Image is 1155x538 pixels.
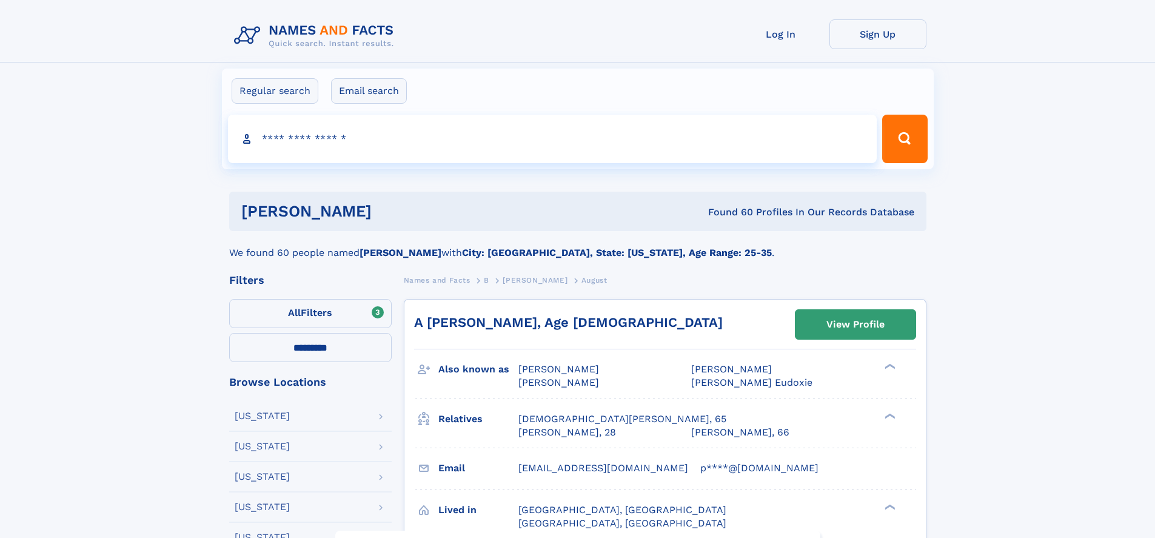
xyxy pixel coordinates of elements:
[360,247,441,258] b: [PERSON_NAME]
[882,363,896,371] div: ❯
[288,307,301,318] span: All
[518,412,726,426] a: [DEMOGRAPHIC_DATA][PERSON_NAME], 65
[404,272,470,287] a: Names and Facts
[484,272,489,287] a: B
[414,315,723,330] a: A [PERSON_NAME], Age [DEMOGRAPHIC_DATA]
[438,458,518,479] h3: Email
[331,78,407,104] label: Email search
[229,275,392,286] div: Filters
[229,231,926,260] div: We found 60 people named with .
[829,19,926,49] a: Sign Up
[518,377,599,388] span: [PERSON_NAME]
[581,276,608,284] span: August
[518,517,726,529] span: [GEOGRAPHIC_DATA], [GEOGRAPHIC_DATA]
[826,311,885,338] div: View Profile
[228,115,877,163] input: search input
[241,204,540,219] h1: [PERSON_NAME]
[540,206,914,219] div: Found 60 Profiles In Our Records Database
[691,426,789,439] a: [PERSON_NAME], 66
[518,363,599,375] span: [PERSON_NAME]
[518,462,688,474] span: [EMAIL_ADDRESS][DOMAIN_NAME]
[438,359,518,380] h3: Also known as
[235,472,290,482] div: [US_STATE]
[484,276,489,284] span: B
[732,19,829,49] a: Log In
[518,426,616,439] a: [PERSON_NAME], 28
[518,504,726,516] span: [GEOGRAPHIC_DATA], [GEOGRAPHIC_DATA]
[232,78,318,104] label: Regular search
[795,310,916,339] a: View Profile
[882,115,927,163] button: Search Button
[235,411,290,421] div: [US_STATE]
[235,502,290,512] div: [US_STATE]
[229,377,392,388] div: Browse Locations
[503,272,567,287] a: [PERSON_NAME]
[438,409,518,429] h3: Relatives
[691,363,772,375] span: [PERSON_NAME]
[691,377,812,388] span: [PERSON_NAME] Eudoxie
[235,442,290,451] div: [US_STATE]
[882,503,896,511] div: ❯
[229,19,404,52] img: Logo Names and Facts
[438,500,518,520] h3: Lived in
[882,412,896,420] div: ❯
[462,247,772,258] b: City: [GEOGRAPHIC_DATA], State: [US_STATE], Age Range: 25-35
[229,299,392,328] label: Filters
[503,276,567,284] span: [PERSON_NAME]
